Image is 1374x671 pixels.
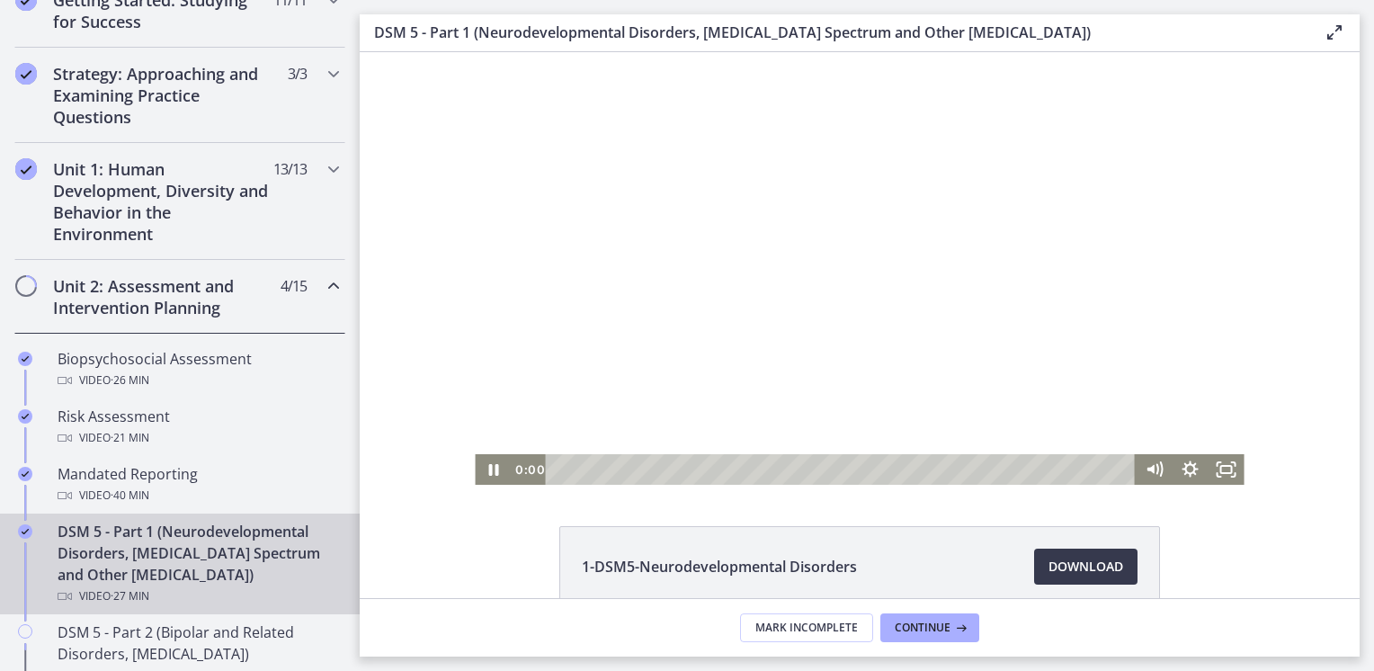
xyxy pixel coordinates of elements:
iframe: Video Lesson [360,52,1360,485]
h2: Unit 2: Assessment and Intervention Planning [53,275,272,318]
i: Completed [15,158,37,180]
div: Video [58,485,338,506]
div: DSM 5 - Part 1 (Neurodevelopmental Disorders, [MEDICAL_DATA] Spectrum and Other [MEDICAL_DATA]) [58,521,338,607]
div: Video [58,427,338,449]
button: Continue [880,613,979,642]
span: Continue [895,621,950,635]
i: Completed [15,63,37,85]
h2: Strategy: Approaching and Examining Practice Questions [53,63,272,128]
a: Download [1034,549,1138,585]
button: Show settings menu [813,402,849,433]
h3: DSM 5 - Part 1 (Neurodevelopmental Disorders, [MEDICAL_DATA] Spectrum and Other [MEDICAL_DATA]) [374,22,1295,43]
span: · 40 min [111,485,149,506]
span: Mark Incomplete [755,621,858,635]
div: Mandated Reporting [58,463,338,506]
span: · 21 min [111,427,149,449]
div: Risk Assessment [58,406,338,449]
span: 4 / 15 [281,275,307,297]
span: 3 / 3 [288,63,307,85]
h2: Unit 1: Human Development, Diversity and Behavior in the Environment [53,158,272,245]
div: Video [58,370,338,391]
i: Completed [18,409,32,424]
span: 1-DSM5-Neurodevelopmental Disorders [582,556,857,577]
span: 13 / 13 [273,158,307,180]
span: Download [1048,556,1123,577]
span: · 26 min [111,370,149,391]
i: Completed [18,352,32,366]
div: Biopsychosocial Assessment [58,348,338,391]
span: · 27 min [111,586,149,607]
button: Mark Incomplete [740,613,873,642]
div: Video [58,586,338,607]
button: Mute [777,402,813,433]
i: Completed [18,524,32,539]
i: Completed [18,467,32,481]
button: Fullscreen [849,402,885,433]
